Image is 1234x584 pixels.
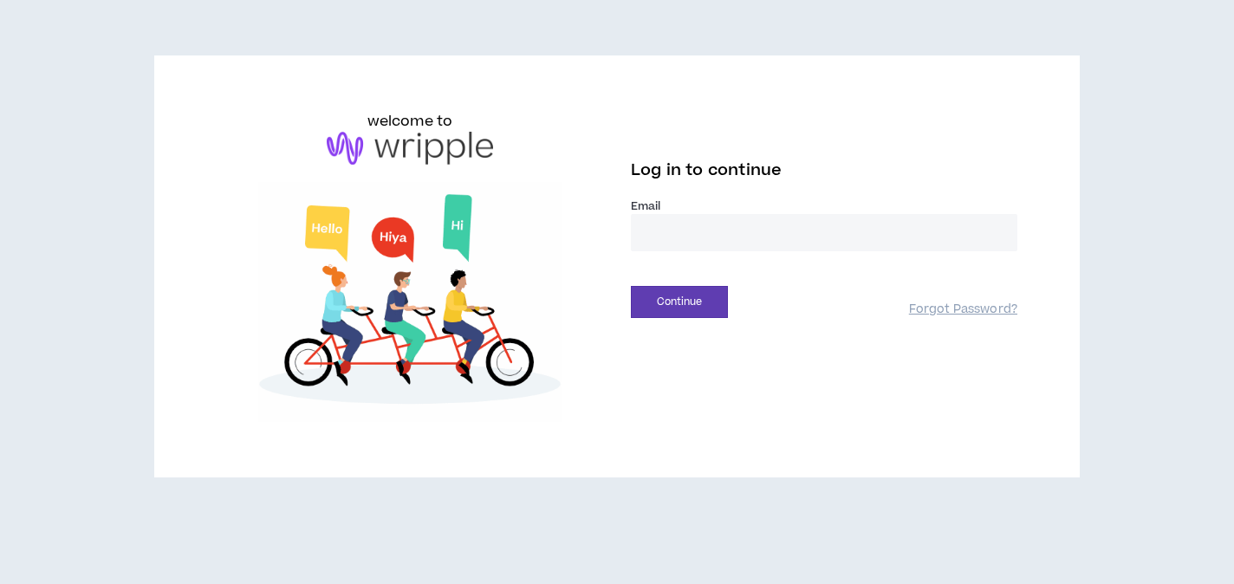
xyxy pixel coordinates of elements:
[631,198,1017,214] label: Email
[327,132,493,165] img: logo-brand.png
[217,182,603,422] img: Welcome to Wripple
[367,111,453,132] h6: welcome to
[631,159,782,181] span: Log in to continue
[909,302,1017,318] a: Forgot Password?
[631,286,728,318] button: Continue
